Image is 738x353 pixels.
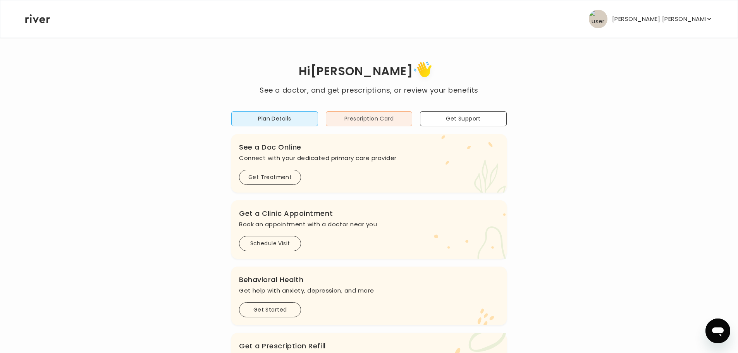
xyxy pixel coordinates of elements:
p: Book an appointment with a doctor near you [239,219,499,230]
button: Schedule Visit [239,236,301,251]
p: Get help with anxiety, depression, and more [239,285,499,296]
h1: Hi [PERSON_NAME] [260,59,478,85]
button: user avatar[PERSON_NAME] [PERSON_NAME] [589,10,713,28]
h3: Get a Prescription Refill [239,341,499,351]
p: [PERSON_NAME] [PERSON_NAME] [612,14,705,24]
button: Prescription Card [326,111,413,126]
h3: See a Doc Online [239,142,499,153]
h3: Get a Clinic Appointment [239,208,499,219]
img: user avatar [589,10,607,28]
button: Plan Details [231,111,318,126]
p: See a doctor, and get prescriptions, or review your benefits [260,85,478,96]
button: Get Support [420,111,507,126]
p: Connect with your dedicated primary care provider [239,153,499,164]
iframe: Button to launch messaging window [705,319,730,343]
button: Get Treatment [239,170,301,185]
h3: Behavioral Health [239,274,499,285]
button: Get Started [239,302,301,317]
